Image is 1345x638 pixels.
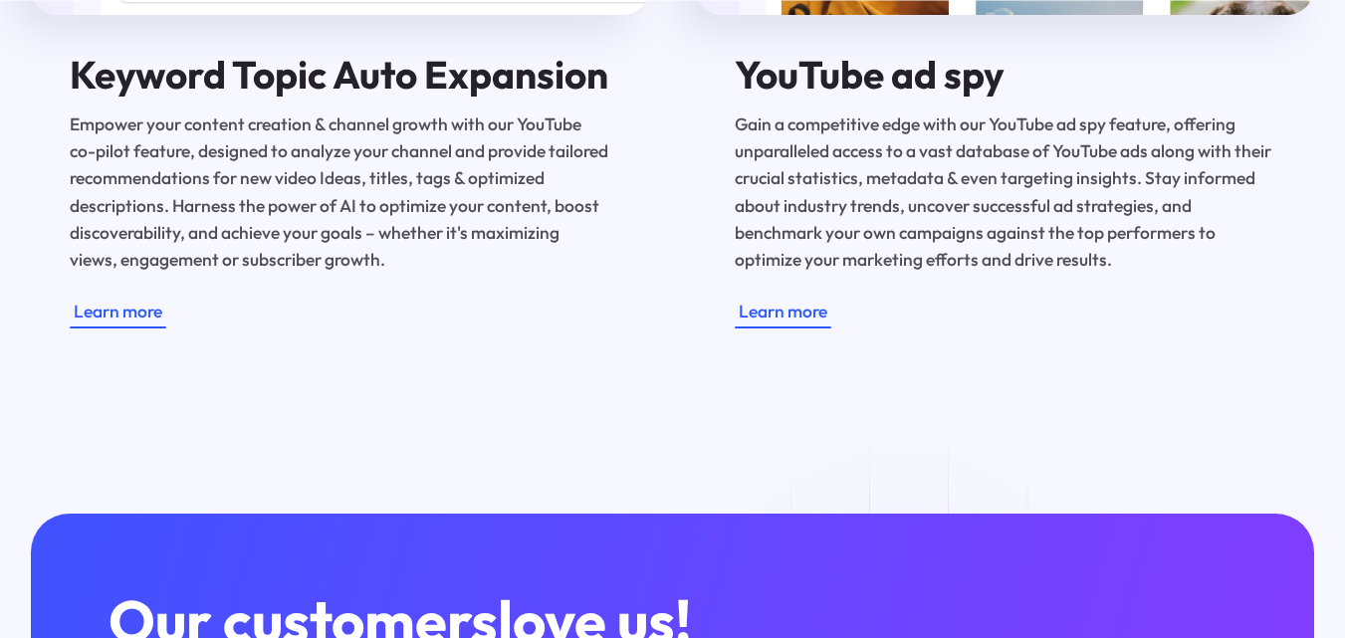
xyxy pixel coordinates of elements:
p: Empower your content creation & channel growth with our YouTube co-pilot feature, designed to ana... [70,111,610,274]
div: Learn more [739,299,827,325]
a: Learn more [70,297,166,327]
h4: Keyword Topic Auto Expansion [70,54,610,97]
div: Learn more [74,299,162,325]
p: Gain a competitive edge with our YouTube ad spy feature, offering unparalleled access to a vast d... [735,111,1275,274]
a: Learn more [735,297,831,327]
h4: YouTube ad spy [735,54,1275,97]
